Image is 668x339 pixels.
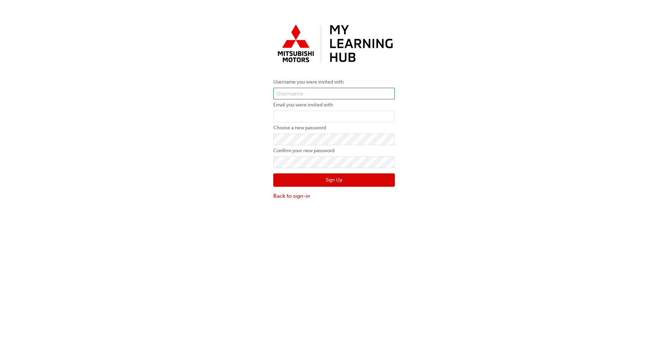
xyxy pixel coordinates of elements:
[273,88,395,100] input: Username
[273,101,395,109] label: Email you were invited with
[273,147,395,155] label: Confirm your new password
[273,173,395,187] button: Sign Up
[273,21,395,67] img: mmal
[273,192,395,200] a: Back to sign-in
[273,124,395,132] label: Choose a new password
[273,78,395,86] label: Username you were invited with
